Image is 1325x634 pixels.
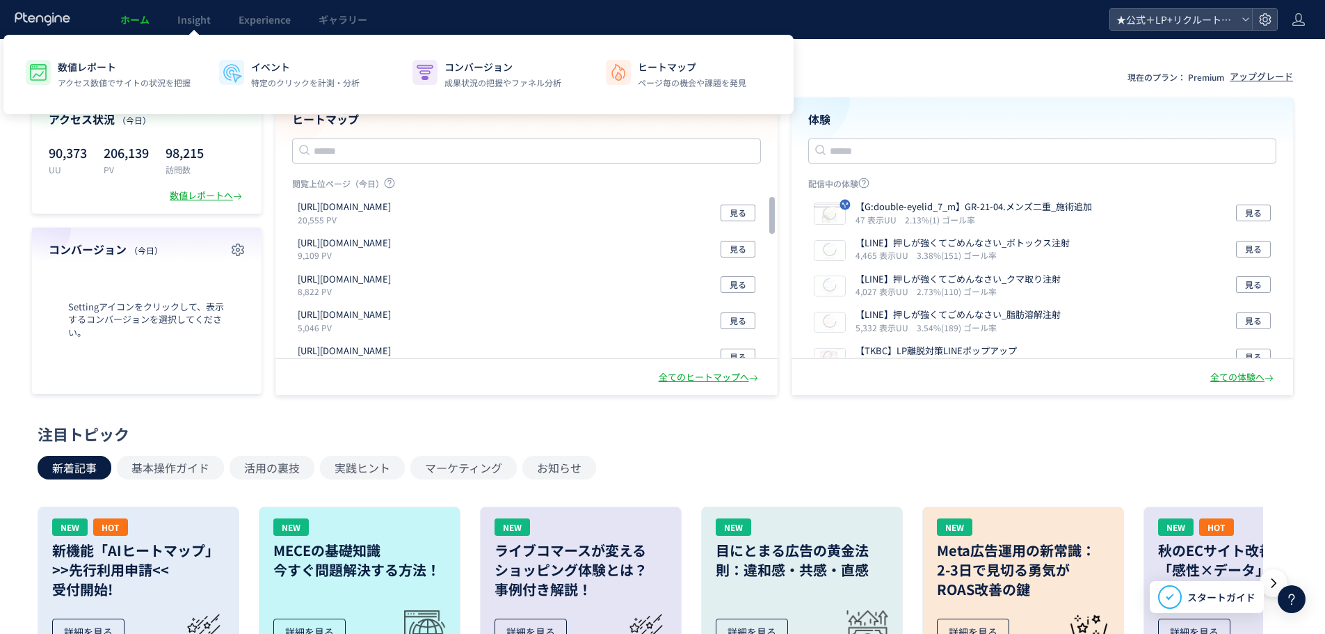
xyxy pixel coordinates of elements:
[104,164,149,175] p: PV
[730,349,746,365] span: 見る
[937,541,1109,599] h3: Meta広告運用の新常識： 2-3日で見切る勇気が ROAS改善の鍵
[298,237,391,250] p: https://tcb-beauty.net/menu/coupon_september_crm
[292,177,761,195] p: 閲覧上位ページ（今日）
[444,60,561,74] p: コンバージョン
[659,371,761,384] div: 全てのヒートマップへ
[298,358,396,370] p: 4,667 PV
[721,276,755,293] button: 見る
[716,518,751,536] div: NEW
[495,518,530,536] div: NEW
[49,164,87,175] p: UU
[239,13,291,26] span: Experience
[298,214,396,225] p: 20,555 PV
[721,312,755,329] button: 見る
[716,541,888,580] h3: 目にとまる広告の黄金法則：違和感・共感・直感
[52,541,225,599] h3: 新機能「AIヒートマップ」 >>先行利用申請<< 受付開始!
[444,77,561,89] p: 成果状況の把握やファネル分析
[230,456,314,480] button: 活用の裏技
[38,423,1280,445] div: 注目トピック
[120,13,150,26] span: ホーム
[129,244,163,256] span: （今日）
[1127,71,1224,83] p: 現在のプラン： Premium
[298,322,396,333] p: 5,046 PV
[638,60,746,74] p: ヒートマップ
[251,77,360,89] p: 特定のクリックを計測・分析
[730,276,746,293] span: 見る
[298,308,391,322] p: https://tcb-beauty.net/menu/bnls-diet
[730,241,746,257] span: 見る
[49,141,87,164] p: 90,373
[721,205,755,221] button: 見る
[52,518,88,536] div: NEW
[319,13,367,26] span: ギャラリー
[273,541,446,580] h3: MECEの基礎知識 今すぐ問題解決する方法！
[177,13,211,26] span: Insight
[495,541,667,599] h3: ライブコマースが変える ショッピング体験とは？ 事例付き解説！
[104,141,149,164] p: 206,139
[721,241,755,257] button: 見る
[93,518,128,536] div: HOT
[118,114,151,126] span: （今日）
[298,273,391,286] p: https://fastnail.app/search/result
[1112,9,1236,30] span: ★公式＋LP+リクルート+BS+FastNail+TKBC
[273,518,309,536] div: NEW
[320,456,405,480] button: 実践ヒント
[730,205,746,221] span: 見る
[522,456,596,480] button: お知らせ
[298,249,396,261] p: 9,109 PV
[1187,590,1255,605] span: スタートガイド
[166,141,204,164] p: 98,215
[638,77,746,89] p: ページ毎の機会や課題を発見
[49,241,245,257] h4: コンバージョン
[49,301,245,340] span: Settingアイコンをクリックして、表示するコンバージョンを選択してください。
[1199,518,1234,536] div: HOT
[298,285,396,297] p: 8,822 PV
[937,518,972,536] div: NEW
[251,60,360,74] p: イベント
[117,456,224,480] button: 基本操作ガイド
[1230,70,1293,84] div: アップグレード
[49,111,245,127] h4: アクセス状況
[298,344,391,358] p: https://t-c-b-biyougeka.com
[730,312,746,329] span: 見る
[721,349,755,365] button: 見る
[1158,518,1194,536] div: NEW
[58,60,191,74] p: 数値レポート
[410,456,517,480] button: マーケティング
[38,456,111,480] button: 新着記事
[166,164,204,175] p: 訪問数
[170,189,245,203] div: 数値レポートへ
[298,200,391,214] p: https://fastnail.app
[58,77,191,89] p: アクセス数値でサイトの状況を把握
[292,111,761,127] h4: ヒートマップ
